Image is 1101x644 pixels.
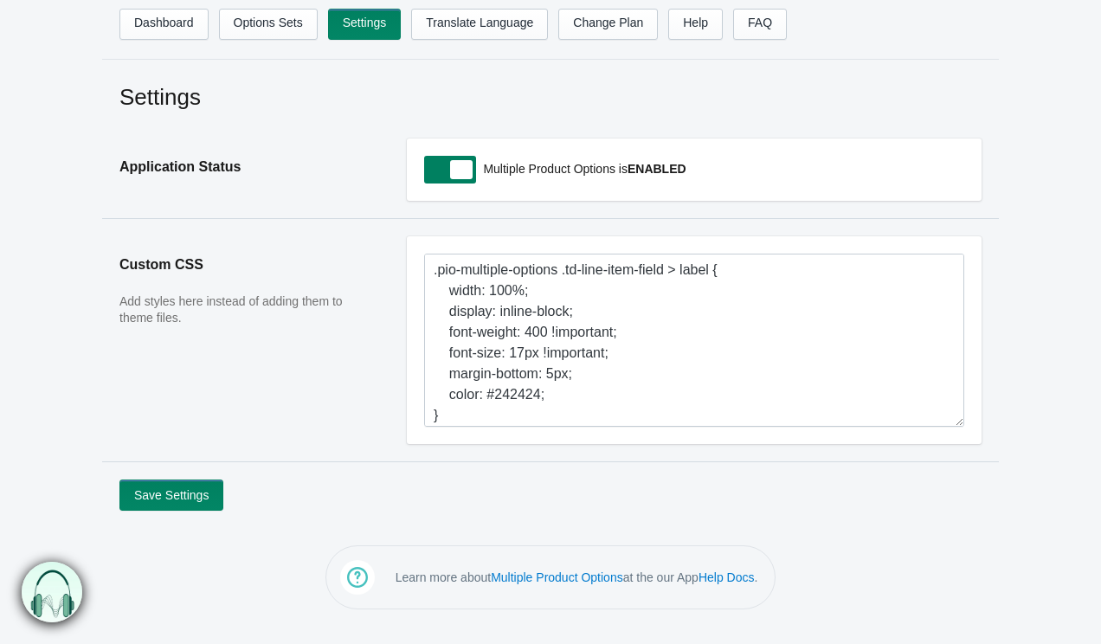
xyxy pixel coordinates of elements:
p: Add styles here instead of adding them to theme files. [119,293,372,327]
a: FAQ [733,9,787,40]
button: Save Settings [119,480,223,511]
h2: Custom CSS [119,236,372,293]
textarea: .pio-multiple-options .td-line-item-field > label { width: 100%; display: inline-block; font-weig... [424,254,964,427]
a: Translate Language [411,9,548,40]
h2: Application Status [119,138,372,196]
a: Multiple Product Options [491,570,623,584]
b: ENABLED [628,162,686,176]
a: Options Sets [219,9,318,40]
a: Settings [328,9,402,40]
a: Dashboard [119,9,209,40]
h2: Settings [119,81,982,113]
a: Help Docs [699,570,755,584]
a: Change Plan [558,9,658,40]
a: Help [668,9,723,40]
img: bxm.png [20,563,80,623]
p: Learn more about at the our App . [396,569,758,586]
p: Multiple Product Options is [479,156,964,182]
